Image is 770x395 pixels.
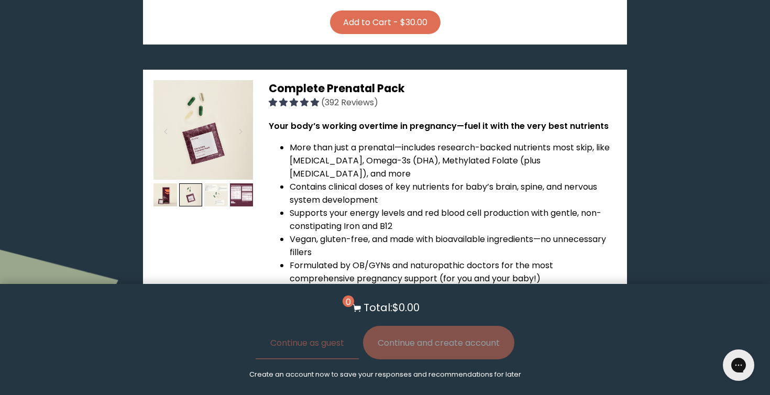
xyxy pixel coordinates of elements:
span: (392 Reviews) [321,96,378,108]
span: Complete Prenatal Pack [269,81,405,96]
img: thumbnail image [230,183,254,207]
li: Vegan, gluten-free, and made with bioavailable ingredients—no unnecessary fillers [290,233,617,259]
strong: Your body’s working overtime in pregnancy—fuel it with the very best nutrients [269,120,609,132]
p: Total: $0.00 [364,300,420,315]
img: thumbnail image [204,183,228,207]
li: Contains clinical doses of key nutrients for baby’s brain, spine, and nervous system development [290,180,617,206]
img: thumbnail image [153,80,253,180]
iframe: Gorgias live chat messenger [718,346,760,385]
img: thumbnail image [153,183,177,207]
li: More than just a prenatal—includes research-backed nutrients most skip, like [MEDICAL_DATA], Omeg... [290,141,617,180]
button: Continue and create account [363,326,514,359]
button: Continue as guest [256,326,359,359]
button: Add to Cart - $30.00 [330,10,441,34]
li: Supports your energy levels and red blood cell production with gentle, non-constipating Iron and B12 [290,206,617,233]
span: 4.91 stars [269,96,321,108]
span: 0 [343,295,354,307]
p: Create an account now to save your responses and recommendations for later [249,370,521,379]
img: thumbnail image [179,183,203,207]
li: Formulated by OB/GYNs and naturopathic doctors for the most comprehensive pregnancy support (for ... [290,259,617,285]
